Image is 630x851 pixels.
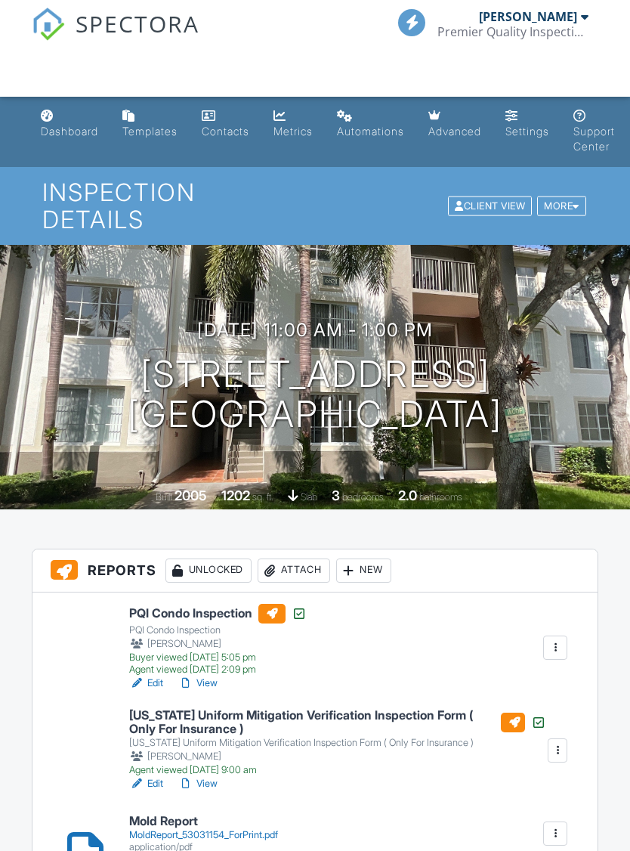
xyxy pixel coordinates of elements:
div: Settings [505,125,549,138]
a: Advanced [422,103,487,146]
h6: Mold Report [129,815,278,828]
div: 2005 [174,487,207,503]
a: Dashboard [35,103,104,146]
h6: [US_STATE] Uniform Mitigation Verification Inspection Form ( Only For Insurance ) [129,709,546,735]
div: Client View [448,196,532,216]
div: [PERSON_NAME] [479,9,577,24]
div: More [537,196,586,216]
span: Built [156,491,172,503]
div: Dashboard [41,125,98,138]
div: Automations [337,125,404,138]
h1: [STREET_ADDRESS] [GEOGRAPHIC_DATA] [128,354,502,435]
span: sq. ft. [252,491,273,503]
div: 3 [332,487,340,503]
h6: PQI Condo Inspection [129,604,307,624]
div: PQI Condo Inspection [129,624,307,636]
div: [PERSON_NAME] [129,749,546,764]
div: Metrics [273,125,313,138]
a: Support Center [567,103,621,161]
div: MoldReport_53031154_ForPrint.pdf [129,829,278,841]
span: slab [301,491,317,503]
a: [US_STATE] Uniform Mitigation Verification Inspection Form ( Only For Insurance ) [US_STATE] Unif... [129,709,546,776]
a: PQI Condo Inspection PQI Condo Inspection [PERSON_NAME] Buyer viewed [DATE] 5:05 pm Agent viewed ... [129,604,307,676]
h3: Reports [32,549,598,593]
span: bedrooms [342,491,384,503]
div: Attach [258,559,330,583]
div: Contacts [202,125,249,138]
a: SPECTORA [32,20,199,52]
div: 1202 [221,487,250,503]
div: Premier Quality Inspections [437,24,588,39]
h3: [DATE] 11:00 am - 1:00 pm [197,320,433,340]
span: SPECTORA [76,8,199,39]
a: View [178,676,218,691]
div: Agent viewed [DATE] 2:09 pm [129,664,307,676]
div: [PERSON_NAME] [129,636,307,651]
a: Metrics [267,103,319,146]
div: Unlocked [165,559,252,583]
div: [US_STATE] Uniform Mitigation Verification Inspection Form ( Only For Insurance ) [129,737,546,749]
div: Templates [122,125,178,138]
div: Buyer viewed [DATE] 5:05 pm [129,651,307,664]
a: Settings [499,103,555,146]
span: bathrooms [419,491,462,503]
div: 2.0 [398,487,417,503]
a: Edit [129,776,163,791]
div: Advanced [428,125,481,138]
div: Agent viewed [DATE] 9:00 am [129,764,546,776]
a: Edit [129,676,163,691]
h1: Inspection Details [42,179,588,232]
a: Client View [446,200,536,211]
div: New [336,559,391,583]
div: Support Center [573,125,615,153]
a: Automations (Basic) [331,103,410,146]
a: Templates [116,103,184,146]
img: The Best Home Inspection Software - Spectora [32,8,65,41]
a: Contacts [196,103,255,146]
a: View [178,776,218,791]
